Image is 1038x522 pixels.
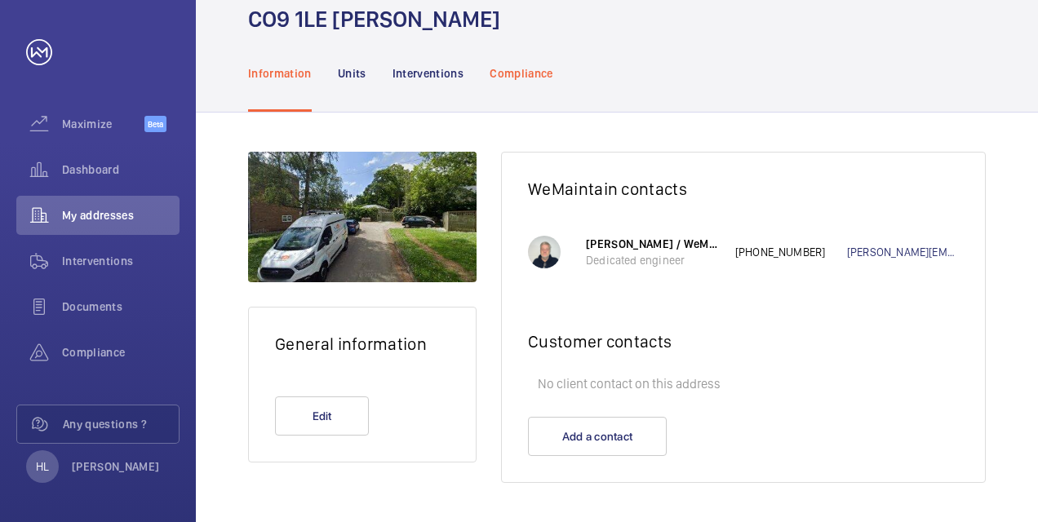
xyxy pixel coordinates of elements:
[62,161,180,178] span: Dashboard
[735,244,847,260] p: [PHONE_NUMBER]
[586,236,719,252] p: [PERSON_NAME] / WeMaintain UK
[62,299,180,315] span: Documents
[62,253,180,269] span: Interventions
[528,417,667,456] button: Add a contact
[847,244,959,260] a: [PERSON_NAME][EMAIL_ADDRESS][DOMAIN_NAME]
[36,458,49,475] p: HL
[248,65,312,82] p: Information
[586,252,719,268] p: Dedicated engineer
[275,396,369,436] button: Edit
[72,458,160,475] p: [PERSON_NAME]
[338,65,366,82] p: Units
[62,116,144,132] span: Maximize
[490,65,553,82] p: Compliance
[62,207,180,223] span: My addresses
[62,344,180,361] span: Compliance
[528,368,959,400] p: No client contact on this address
[144,116,166,132] span: Beta
[275,334,450,354] h2: General information
[393,65,464,82] p: Interventions
[528,179,959,199] h2: WeMaintain contacts
[63,416,179,432] span: Any questions ?
[528,331,959,352] h2: Customer contacts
